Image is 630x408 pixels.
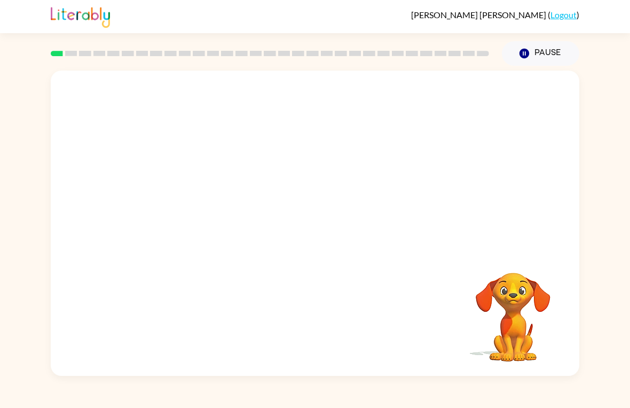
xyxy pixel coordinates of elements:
button: Pause [502,41,579,66]
video: Your browser must support playing .mp4 files to use Literably. Please try using another browser. [460,256,566,363]
span: [PERSON_NAME] [PERSON_NAME] [411,10,548,20]
div: ( ) [411,10,579,20]
a: Logout [550,10,577,20]
img: Literably [51,4,110,28]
